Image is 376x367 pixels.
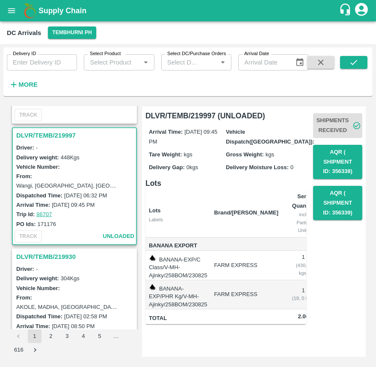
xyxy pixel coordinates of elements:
span: 0 kgs [187,164,198,170]
div: Labels [149,216,207,223]
h3: DLVR/TEMB/219997 [16,130,135,141]
a: Supply Chain [38,5,339,17]
b: Brand/[PERSON_NAME] [214,209,278,216]
label: Delivery Gap: [149,164,185,170]
button: page 1 [28,329,41,343]
label: Vehicle Dispatch([GEOGRAPHIC_DATA]): [226,129,314,144]
button: More [7,77,40,92]
label: Gross Weight: [226,151,264,158]
label: [DATE] 09:45 PM [52,202,95,208]
label: Wangi, [GEOGRAPHIC_DATA], [GEOGRAPHIC_DATA], [GEOGRAPHIC_DATA], [GEOGRAPHIC_DATA] [16,182,276,189]
b: Lots [149,207,160,214]
label: AKOLE, MADHA, [GEOGRAPHIC_DATA], [GEOGRAPHIC_DATA], [GEOGRAPHIC_DATA] [16,303,241,310]
button: Open [140,57,151,68]
td: FARM EXPRESS [207,280,285,309]
td: FARM EXPRESS [207,251,285,280]
span: Banana Export [149,241,207,251]
label: 171176 [38,221,56,227]
div: … [109,332,123,341]
span: unloaded [103,232,134,241]
label: 304 Kgs [61,275,80,282]
label: [DATE] 08:50 PM [52,323,95,329]
label: Delivery weight: [16,275,59,282]
label: Delivery weight: [16,154,59,161]
span: - [36,144,38,151]
button: AQR ( Shipment Id: 356338) [313,145,362,179]
button: Go to next page [29,343,42,357]
h3: DLVR/TEMB/219930 [16,251,135,262]
label: Driver: [16,266,34,272]
label: Driver: [16,144,34,151]
label: Select Product [90,50,121,57]
label: Arrival Time: [16,323,50,329]
label: Arrival Time: [16,202,50,208]
nav: pagination navigation [10,329,139,357]
td: 1 [285,280,322,309]
button: Choose date [292,54,308,70]
button: Go to page 5 [93,329,107,343]
label: Trip Id: [16,211,35,217]
span: kgs [266,151,274,158]
div: DC Arrivals [7,27,41,38]
label: [DATE] 02:58 PM [64,313,107,320]
div: account of current user [354,2,369,20]
button: Open [217,57,228,68]
label: [DATE] 06:32 PM [64,192,107,199]
td: BANANA-EXP/C Class/V-MH-Ajinky/258BOM/230825 [145,251,207,280]
b: Sent Quantity [292,193,315,209]
input: Select DC/Purchase Orders [164,57,204,68]
button: Select DC [48,26,96,39]
span: 0 [290,164,293,170]
strong: More [18,81,38,88]
button: AQR ( Shipment Id: 356339) [313,186,362,220]
span: 2.00 [292,312,315,322]
span: - [36,266,38,272]
label: Vehicle Number: [16,164,60,170]
label: From: [16,173,32,179]
label: Select DC/Purchase Orders [167,50,226,57]
h6: Lots [145,177,306,189]
button: Go to page 4 [77,329,90,343]
label: Vehicle Number: [16,285,60,291]
span: kgs [184,151,192,158]
input: Enter Delivery ID [7,54,77,70]
label: From: [16,294,32,301]
label: Arrival Time: [149,129,183,135]
label: 448 Kgs [61,154,80,161]
input: Arrival Date [238,54,288,70]
img: weight [149,255,156,261]
div: ( 430, 0 kgs) [292,261,315,277]
button: Go to page 616 [12,343,26,357]
label: Tare Weight: [149,151,182,158]
b: Supply Chain [38,6,86,15]
label: PO Ids: [16,221,36,227]
input: Select Product [86,57,137,68]
button: Go to page 3 [60,329,74,343]
img: weight [149,284,156,291]
img: logo [21,2,38,19]
label: Arrival Date [244,50,269,57]
td: 1 [285,251,322,280]
label: Dispatched Time: [16,192,62,199]
label: Delivery ID [13,50,36,57]
label: Dispatched Time: [16,313,62,320]
td: BANANA-EXP/PHR Kg/V-MH-Ajinky/258BOM/230825 [145,280,207,309]
div: incl. Partial Units [292,211,315,234]
button: open drawer [2,1,21,21]
label: Delivery Moisture Loss: [226,164,289,170]
span: [DATE] 09:45 PM [149,129,217,144]
div: customer-support [339,3,354,18]
a: 86707 [36,211,52,217]
span: Total [149,314,207,323]
button: Go to page 2 [44,329,58,343]
div: ( 18, 0 kgs) [292,294,315,302]
h6: DLVR/TEMB/219997 (UNLOADED) [145,110,306,122]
